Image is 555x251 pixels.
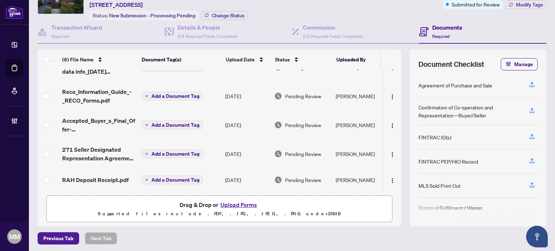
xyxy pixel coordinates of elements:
[272,49,334,70] th: Status
[142,175,203,185] button: Add a Document Tag
[501,58,538,70] button: Manage
[285,92,321,100] span: Pending Review
[9,231,20,242] span: MM
[390,123,395,129] img: Logo
[452,0,500,8] span: Submitted for Review
[526,226,548,247] button: Open asap
[223,49,272,70] th: Upload Date
[142,176,203,184] button: Add a Document Tag
[212,13,245,18] span: Change Status
[51,23,102,32] h4: Transaction Wizard
[275,56,290,64] span: Status
[145,152,149,156] span: plus
[333,139,387,168] td: [PERSON_NAME]
[516,2,543,7] span: Modify Tags
[222,168,271,191] td: [DATE]
[142,120,203,130] button: Add a Document Tag
[151,177,199,182] span: Add a Document Tag
[62,176,129,184] span: RAH Deposit Receipt.pdf
[177,23,237,32] h4: Details & People
[90,0,143,9] span: [STREET_ADDRESS]
[151,122,199,127] span: Add a Document Tag
[43,233,73,244] span: Previous Tab
[38,232,79,244] button: Previous Tab
[303,34,363,39] span: 2/2 Required Fields Completed
[333,82,387,111] td: [PERSON_NAME]
[505,0,546,9] button: Modify Tags
[432,23,462,32] h4: Documents
[62,116,136,134] span: Accepted_Buyer_s_Final_Offer-_452_Soudan_Ave_E.pdf
[109,12,195,19] span: New Submission - Processing Pending
[142,149,203,159] button: Add a Document Tag
[285,150,321,158] span: Pending Review
[418,204,482,212] div: Notice of Fulfillment / Waiver
[59,49,139,70] th: (6) File Name
[303,23,363,32] h4: Commission
[62,87,136,105] span: Reco_Information_Guide_-_RECO_Forms.pdf
[142,92,203,100] button: Add a Document Tag
[201,11,248,20] button: Change Status
[226,56,255,64] span: Upload Date
[514,59,533,70] span: Manage
[151,65,199,70] span: Add a Document Tag
[151,151,199,156] span: Add a Document Tag
[85,232,117,244] button: Next Tab
[418,103,520,119] div: Confirmation of Co-operation and Representation—Buyer/Seller
[142,91,203,101] button: Add a Document Tag
[62,145,136,163] span: 271 Seller Designated Representation Agreement Authority to Offer for Sale - PropTx-OREA_[DATE] 0...
[218,200,259,209] button: Upload Forms
[418,81,492,89] div: Agreement of Purchase and Sale
[334,49,388,70] th: Uploaded By
[274,150,282,158] img: Document Status
[151,94,199,99] span: Add a Document Tag
[142,121,203,129] button: Add a Document Tag
[51,34,69,39] span: Required
[387,174,398,186] button: Logo
[418,59,484,69] span: Document Checklist
[418,133,451,141] div: FINTRAC ID(s)
[418,157,478,165] div: FINTRAC PEP/HIO Record
[387,119,398,131] button: Logo
[90,10,198,20] div: Status:
[222,111,271,139] td: [DATE]
[180,200,259,209] span: Drag & Drop or
[222,82,271,111] td: [DATE]
[274,176,282,184] img: Document Status
[145,123,149,127] span: plus
[333,111,387,139] td: [PERSON_NAME]
[62,56,94,64] span: (6) File Name
[142,150,203,158] button: Add a Document Tag
[139,49,223,70] th: Document Tag(s)
[390,152,395,157] img: Logo
[390,94,395,100] img: Logo
[432,34,449,39] span: Required
[274,121,282,129] img: Document Status
[387,90,398,102] button: Logo
[285,176,321,184] span: Pending Review
[6,5,23,19] img: logo
[333,168,387,191] td: [PERSON_NAME]
[285,121,321,129] span: Pending Review
[274,92,282,100] img: Document Status
[387,148,398,160] button: Logo
[145,94,149,98] span: plus
[51,209,388,218] p: Supported files include .PDF, .JPG, .JPEG, .PNG under 25 MB
[418,182,461,190] div: MLS Sold Print Out
[47,196,392,222] span: Drag & Drop orUpload FormsSupported files include .PDF, .JPG, .JPEG, .PNG under25MB
[222,139,271,168] td: [DATE]
[177,34,237,39] span: 4/4 Required Fields Completed
[390,178,395,183] img: Logo
[145,178,149,182] span: plus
